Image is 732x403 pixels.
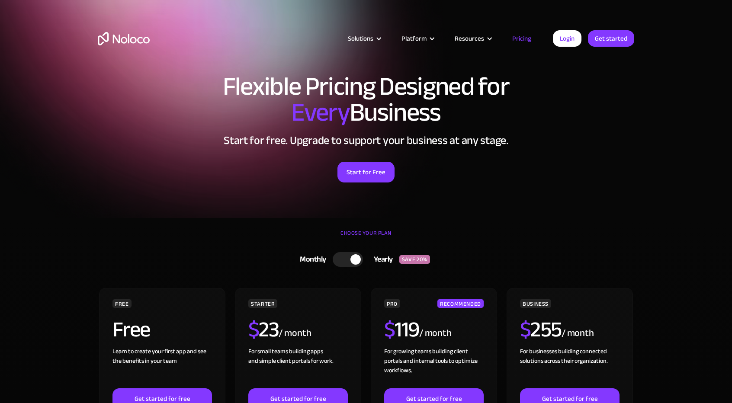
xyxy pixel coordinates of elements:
[520,319,562,340] h2: 255
[348,33,373,44] div: Solutions
[401,33,427,44] div: Platform
[437,299,484,308] div: RECOMMENDED
[384,309,395,350] span: $
[279,326,311,340] div: / month
[391,33,444,44] div: Platform
[98,134,634,147] h2: Start for free. Upgrade to support your business at any stage.
[248,299,277,308] div: STARTER
[337,33,391,44] div: Solutions
[289,253,333,266] div: Monthly
[98,32,150,45] a: home
[384,319,419,340] h2: 119
[520,309,531,350] span: $
[248,319,279,340] h2: 23
[588,30,634,47] a: Get started
[562,326,594,340] div: / month
[553,30,581,47] a: Login
[384,347,484,388] div: For growing teams building client portals and internal tools to optimize workflows.
[363,253,399,266] div: Yearly
[291,88,350,137] span: Every
[501,33,542,44] a: Pricing
[112,347,212,388] div: Learn to create your first app and see the benefits in your team ‍
[248,347,348,388] div: For small teams building apps and simple client portals for work. ‍
[98,74,634,125] h1: Flexible Pricing Designed for Business
[455,33,484,44] div: Resources
[248,309,259,350] span: $
[98,227,634,248] div: CHOOSE YOUR PLAN
[419,326,452,340] div: / month
[384,299,400,308] div: PRO
[337,162,395,182] a: Start for Free
[444,33,501,44] div: Resources
[520,299,551,308] div: BUSINESS
[520,347,620,388] div: For businesses building connected solutions across their organization. ‍
[399,255,430,264] div: SAVE 20%
[112,299,132,308] div: FREE
[112,319,150,340] h2: Free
